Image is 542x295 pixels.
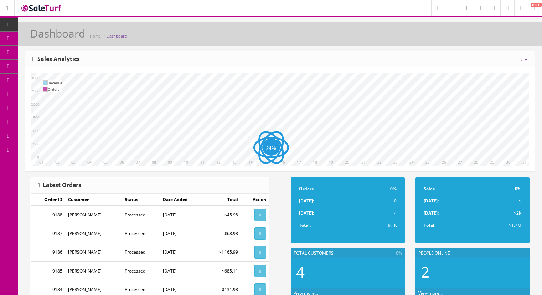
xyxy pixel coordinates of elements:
td: Status [122,194,160,206]
td: 9187 [31,224,65,243]
a: Dashboard [107,33,127,39]
strong: Total: [424,222,435,228]
td: Date Added [160,194,204,206]
td: 9186 [31,243,65,261]
td: Total [205,194,241,206]
h2: 4 [296,264,399,280]
span: 0% [396,250,402,256]
td: Processed [122,224,160,243]
td: $2K [476,207,524,219]
td: $68.98 [205,224,241,243]
h3: Sales Analytics [32,56,80,62]
td: Sales [421,183,476,195]
td: 0 [357,195,399,207]
td: $1,165.99 [205,243,241,261]
td: Customer [65,194,122,206]
h1: Dashboard [30,27,85,39]
td: $1.7M [476,219,524,231]
h3: Latest Orders [38,182,81,189]
td: 9188 [31,206,65,224]
td: Processed [122,261,160,280]
td: Orders [296,183,357,195]
strong: [DATE]: [299,198,314,204]
td: Orders [48,86,62,92]
td: [PERSON_NAME] [65,224,122,243]
td: Action [241,194,269,206]
td: Order ID [31,194,65,206]
strong: [DATE]: [424,198,439,204]
td: 9185 [31,261,65,280]
td: Processed [122,206,160,224]
td: 9.1K [357,219,399,231]
div: Total Customers [291,248,405,258]
td: Processed [122,243,160,261]
td: $ [476,195,524,207]
td: [PERSON_NAME] [65,243,122,261]
td: 0% [357,183,399,195]
td: [DATE] [160,206,204,224]
strong: [DATE]: [299,210,314,216]
img: SaleTurf [20,3,63,13]
span: HELP [531,3,542,7]
td: [DATE] [160,224,204,243]
td: 4 [357,207,399,219]
td: [DATE] [160,243,204,261]
td: $685.11 [205,261,241,280]
strong: [DATE]: [424,210,439,216]
td: [PERSON_NAME] [65,261,122,280]
a: Home [90,33,101,39]
h2: 2 [421,264,524,280]
td: Revenue [48,80,62,86]
div: People Online [415,248,530,258]
td: [DATE] [160,261,204,280]
strong: Total: [299,222,311,228]
td: [PERSON_NAME] [65,206,122,224]
td: 0% [476,183,524,195]
td: $45.98 [205,206,241,224]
